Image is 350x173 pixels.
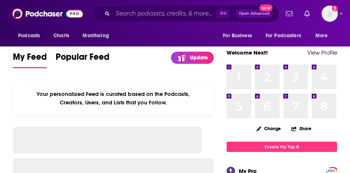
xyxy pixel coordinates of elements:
[171,52,214,64] a: Update
[327,167,336,173] a: PRO
[259,4,273,11] span: New
[239,12,270,15] span: Open Advanced
[252,124,285,133] button: Change
[56,51,109,67] span: Popular Feed
[291,121,312,136] button: Share
[13,51,47,67] span: My Feed
[83,31,109,41] span: Monitoring
[13,82,213,115] div: Your personalized Feed is curated based on the Podcasts, Creators, Users, and Lists that you Follow.
[12,7,83,21] img: Podchaser - Follow, Share and Rate Podcasts
[322,6,338,22] img: User Profile
[322,6,338,22] span: Logged in as systemsteam
[266,31,301,41] span: For Podcasters
[92,5,279,22] div: Search podcasts, credits, & more...
[236,9,273,18] button: Open AdvancedNew
[332,6,338,11] svg: Add a profile image
[301,7,313,20] a: Show notifications dropdown
[227,49,268,56] a: Welcome Next!
[310,29,337,43] button: open menu
[315,31,328,41] span: More
[13,51,47,68] a: My Feed
[216,9,230,18] span: ⌘ K
[283,7,295,20] a: Show notifications dropdown
[53,31,69,41] span: Charts
[227,142,337,152] a: Create My Top 8
[190,55,208,61] p: Update
[261,29,312,43] button: open menu
[77,29,118,43] button: open menu
[18,31,40,41] span: Podcasts
[113,8,216,20] input: Search podcasts, credits, & more...
[218,29,261,43] button: open menu
[322,6,338,22] button: Show profile menu
[49,29,74,43] a: Charts
[223,31,252,41] span: For Business
[307,49,337,56] a: View Profile
[13,29,49,43] button: open menu
[56,51,109,68] a: Popular Feed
